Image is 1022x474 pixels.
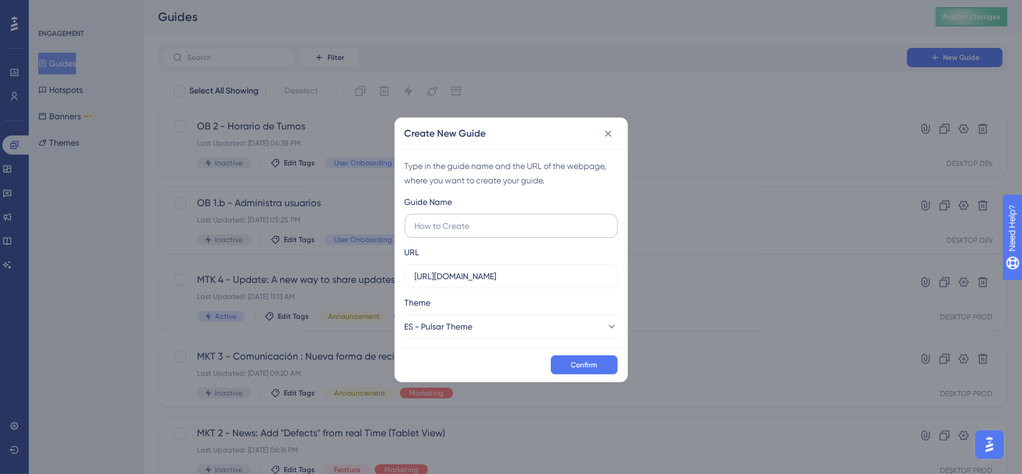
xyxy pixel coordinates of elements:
[405,195,453,209] div: Guide Name
[415,219,608,233] input: How to Create
[405,126,486,141] h2: Create New Guide
[972,427,1008,463] iframe: UserGuiding AI Assistant Launcher
[28,3,75,17] span: Need Help?
[571,360,598,370] span: Confirm
[415,270,608,283] input: https://www.example.com
[405,295,431,310] span: Theme
[405,319,473,334] span: ES - Pulsar Theme
[405,245,420,259] div: URL
[405,159,618,188] div: Type in the guide name and the URL of the webpage, where you want to create your guide.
